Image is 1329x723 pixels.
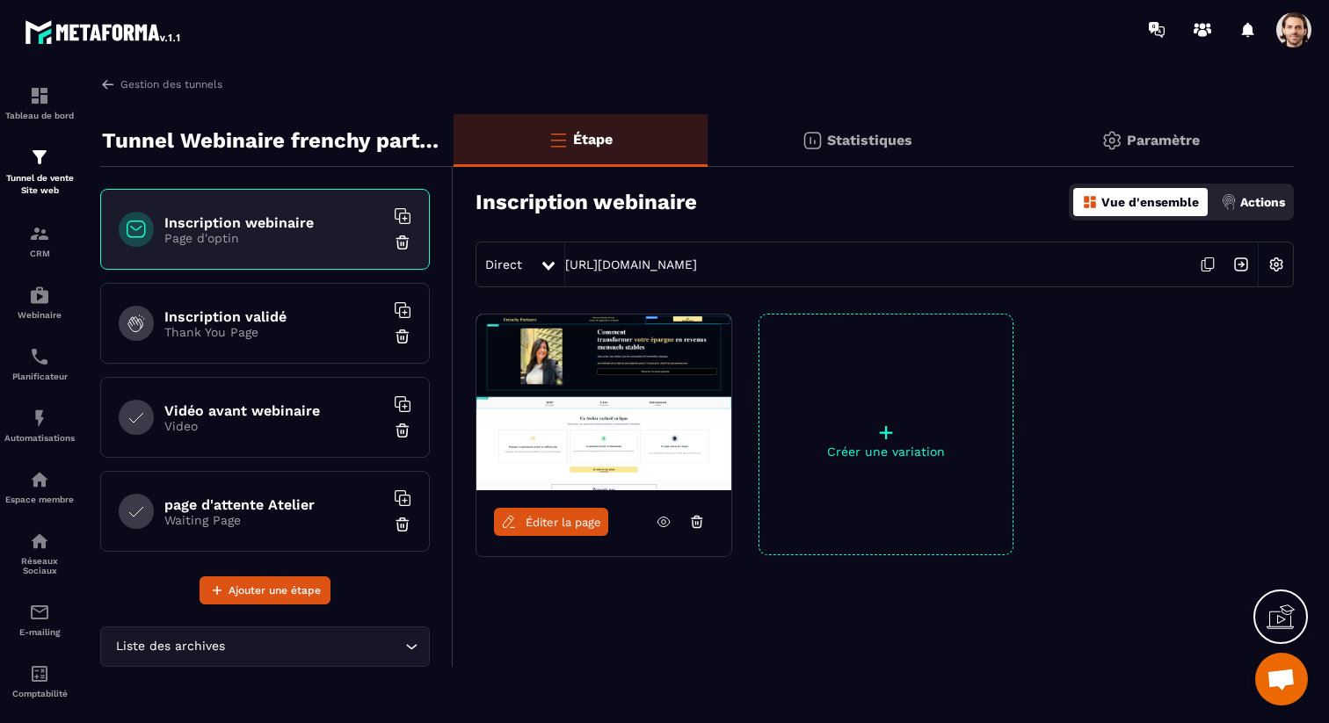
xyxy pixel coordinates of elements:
span: Direct [485,257,522,271]
h6: Inscription webinaire [164,214,384,231]
p: Tunnel Webinaire frenchy partners [102,123,440,158]
span: Ajouter une étape [229,582,321,599]
h6: Vidéo avant webinaire [164,402,384,419]
img: arrow [100,76,116,92]
img: dashboard-orange.40269519.svg [1082,194,1098,210]
img: setting-w.858f3a88.svg [1260,248,1293,281]
p: Créer une variation [759,445,1013,459]
button: Ajouter une étape [200,576,330,604]
p: Tunnel de vente Site web [4,172,75,197]
span: Liste des archives [112,637,229,656]
h3: Inscription webinaire [476,190,697,214]
img: formation [29,223,50,244]
a: emailemailE-mailing [4,589,75,650]
p: E-mailing [4,627,75,637]
a: schedulerschedulerPlanificateur [4,333,75,394]
span: Éditer la page [526,516,601,529]
img: social-network [29,531,50,552]
img: formation [29,85,50,106]
p: Espace membre [4,495,75,504]
img: trash [394,516,411,533]
img: automations [29,469,50,490]
img: automations [29,408,50,429]
p: Statistiques [827,132,912,148]
p: Tableau de bord [4,111,75,120]
a: automationsautomationsEspace membre [4,456,75,517]
p: Comptabilité [4,689,75,698]
a: formationformationTableau de bord [4,72,75,134]
a: formationformationTunnel de vente Site web [4,134,75,210]
img: accountant [29,663,50,684]
img: automations [29,285,50,306]
p: Planificateur [4,372,75,381]
a: social-networksocial-networkRéseaux Sociaux [4,517,75,589]
img: bars-o.4a397970.svg [548,129,569,150]
img: trash [394,328,411,345]
img: actions.d6e523a2.png [1221,194,1237,210]
img: scheduler [29,346,50,367]
a: Gestion des tunnels [100,76,222,92]
p: CRM [4,249,75,258]
div: Search for option [100,626,430,667]
div: Ouvrir le chat [1255,653,1308,705]
img: stats.20deebd0.svg [802,130,823,151]
p: Actions [1240,195,1285,209]
h6: page d'attente Atelier [164,496,384,513]
a: automationsautomationsAutomatisations [4,394,75,456]
p: + [759,420,1013,445]
p: Thank You Page [164,325,384,339]
img: trash [394,234,411,251]
img: arrow-next.bcc2205e.svg [1224,248,1258,281]
p: Video [164,419,384,433]
p: Réseaux Sociaux [4,556,75,575]
img: setting-gr.5f69749f.svg [1101,130,1122,151]
img: image [476,315,731,490]
p: Webinaire [4,310,75,320]
a: [URL][DOMAIN_NAME] [565,257,697,271]
p: Automatisations [4,433,75,443]
a: automationsautomationsWebinaire [4,271,75,333]
a: accountantaccountantComptabilité [4,650,75,712]
img: logo [25,16,183,47]
img: trash [394,422,411,439]
input: Search for option [229,637,401,656]
a: formationformationCRM [4,210,75,271]
img: email [29,602,50,623]
img: formation [29,147,50,168]
p: Paramètre [1127,132,1200,148]
p: Vue d'ensemble [1101,195,1199,209]
p: Page d'optin [164,231,384,245]
h6: Inscription validé [164,308,384,325]
a: Éditer la page [494,508,608,536]
p: Waiting Page [164,513,384,527]
p: Étape [573,131,613,148]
